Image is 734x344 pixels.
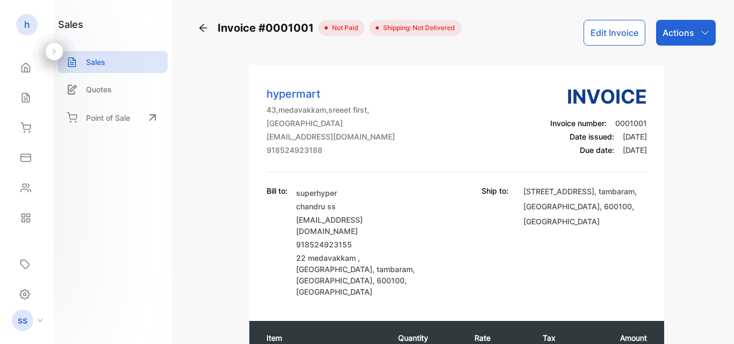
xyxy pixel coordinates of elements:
[218,20,318,36] span: Invoice #0001001
[296,201,420,212] p: chandru ss
[663,26,694,39] p: Actions
[550,119,607,128] span: Invoice number:
[550,82,647,111] h3: Invoice
[372,265,413,274] span: , tambaram
[623,145,647,155] span: [DATE]
[86,84,112,95] p: Quotes
[24,18,30,32] p: h
[267,104,395,115] p: 43,medavakkam,sreeet first,
[615,119,647,128] span: 0001001
[296,214,420,237] p: [EMAIL_ADDRESS][DOMAIN_NAME]
[58,17,83,32] h1: sales
[474,332,521,343] p: Rate
[267,131,395,142] p: [EMAIL_ADDRESS][DOMAIN_NAME]
[523,187,594,196] span: [STREET_ADDRESS]
[58,106,168,129] a: Point of Sale
[86,112,130,123] p: Point of Sale
[594,332,647,343] p: Amount
[18,313,27,327] p: ss
[267,118,395,129] p: [GEOGRAPHIC_DATA]
[58,51,168,73] a: Sales
[656,20,716,46] button: Actions
[372,276,405,285] span: , 600100
[570,132,614,141] span: Date issued:
[267,185,287,196] p: Bill to:
[296,187,420,199] p: superhyper
[398,332,453,343] p: Quantity
[267,86,395,102] p: hypermart
[481,185,508,196] p: Ship to:
[267,144,395,156] p: 918524923188
[379,23,455,33] span: Shipping: Not Delivered
[296,239,420,250] p: 918524923155
[543,332,572,343] p: Tax
[623,132,647,141] span: [DATE]
[584,20,645,46] button: Edit Invoice
[594,187,635,196] span: , tambaram
[328,23,358,33] span: not paid
[86,56,105,68] p: Sales
[580,145,614,155] span: Due date:
[689,299,734,344] iframe: LiveChat chat widget
[58,78,168,100] a: Quotes
[296,253,372,274] span: 22 medavakkam , [GEOGRAPHIC_DATA]
[600,202,632,211] span: , 600100
[267,332,377,343] p: Item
